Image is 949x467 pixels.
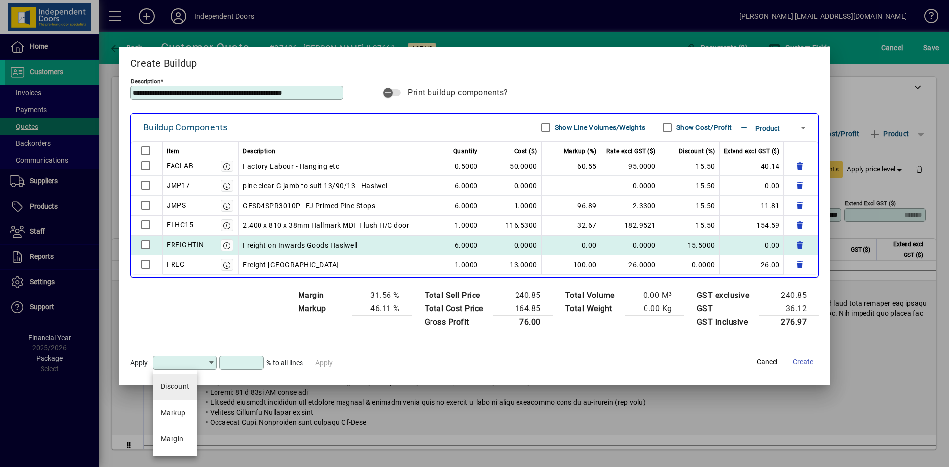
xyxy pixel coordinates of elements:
[720,215,784,235] td: 154.59
[486,180,537,192] div: 0.0000
[660,196,720,215] td: 15.50
[239,176,423,196] td: pine clear G jamb to suit 13/90/13 - Haslwell
[553,123,645,132] label: Show Line Volumes/Weights
[564,145,597,157] span: Markup (%)
[561,289,625,302] td: Total Volume
[167,219,193,231] div: FLHC15
[692,289,760,302] td: GST exclusive
[542,255,601,275] td: 100.00
[420,289,493,302] td: Total Sell Price
[423,156,482,176] td: 0.5000
[660,176,720,196] td: 15.50
[625,289,684,302] td: 0.00 M³
[720,176,784,196] td: 0.00
[625,302,684,315] td: 0.00 Kg
[486,239,537,251] div: 0.0000
[167,199,186,211] div: JMPS
[119,47,830,76] h2: Create Buildup
[692,302,760,315] td: GST
[720,255,784,275] td: 26.00
[423,176,482,196] td: 6.0000
[605,219,656,231] div: 182.9521
[514,145,537,157] span: Cost ($)
[720,196,784,215] td: 11.81
[720,235,784,255] td: 0.00
[660,156,720,176] td: 15.50
[793,357,813,367] span: Create
[167,145,179,157] span: Item
[724,145,780,157] span: Extend excl GST ($)
[239,196,423,215] td: GESD4SPR3010P - FJ Primed Pine Stops
[561,302,625,315] td: Total Weight
[131,77,160,84] mat-label: Description
[605,239,656,251] div: 0.0000
[167,258,184,270] div: FREC
[486,219,537,231] div: 116.5300
[679,145,715,157] span: Discount (%)
[486,259,537,271] div: 13.0000
[161,382,190,392] div: Discount
[660,255,720,275] td: 0.0000
[161,434,184,444] div: Margin
[243,145,276,157] span: Description
[660,215,720,235] td: 15.50
[759,302,819,315] td: 36.12
[720,156,784,176] td: 40.14
[239,255,423,275] td: Freight [GEOGRAPHIC_DATA]
[486,200,537,212] div: 1.0000
[605,160,656,172] div: 95.0000
[757,357,777,367] span: Cancel
[153,374,198,400] mat-option: Discount
[605,180,656,192] div: 0.0000
[161,408,186,418] div: Markup
[542,196,601,215] td: 96.89
[759,289,819,302] td: 240.85
[167,160,193,171] div: FACLAB
[674,123,732,132] label: Show Cost/Profit
[293,302,352,315] td: Markup
[239,156,423,176] td: Factory Labour - Hanging etc
[605,259,656,271] div: 26.0000
[167,239,204,251] div: FREIGHTIN
[486,160,537,172] div: 50.0000
[153,426,198,452] mat-option: Margin
[423,196,482,215] td: 6.0000
[692,315,760,329] td: GST inclusive
[420,315,493,329] td: Gross Profit
[542,156,601,176] td: 60.55
[266,359,303,367] span: % to all lines
[352,289,412,302] td: 31.56 %
[605,200,656,212] div: 2.3300
[408,88,508,97] span: Print buildup components?
[239,215,423,235] td: 2.400 x 810 x 38mm Hallmark MDF Flush H/C door
[542,215,601,235] td: 32.67
[759,315,819,329] td: 276.97
[293,289,352,302] td: Margin
[493,289,553,302] td: 240.85
[453,145,478,157] span: Quantity
[153,400,198,426] mat-option: Markup
[660,235,720,255] td: 15.5000
[352,302,412,315] td: 46.11 %
[423,255,482,275] td: 1.0000
[423,215,482,235] td: 1.0000
[542,235,601,255] td: 0.00
[143,120,228,135] div: Buildup Components
[787,353,819,371] button: Create
[423,235,482,255] td: 6.0000
[606,145,656,157] span: Rate excl GST ($)
[239,235,423,255] td: Freight on Inwards Goods Haslwell
[751,353,783,371] button: Cancel
[167,179,190,191] div: JMP17
[755,125,780,132] span: Product
[493,315,553,329] td: 76.00
[130,359,148,367] span: Apply
[493,302,553,315] td: 164.85
[420,302,493,315] td: Total Cost Price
